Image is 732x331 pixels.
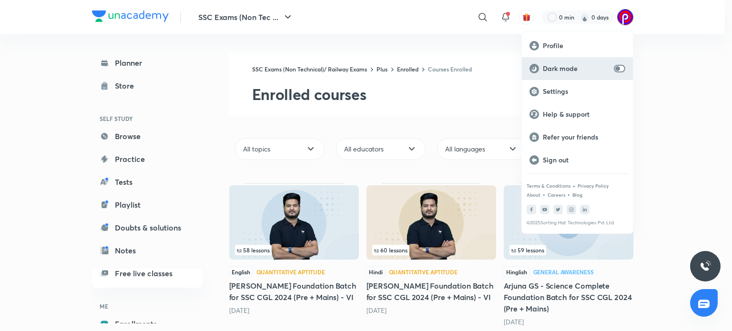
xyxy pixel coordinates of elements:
div: • [542,190,546,199]
a: Privacy Policy [578,183,609,189]
a: Settings [522,80,633,103]
div: • [567,190,570,199]
p: Profile [543,41,625,50]
a: Profile [522,34,633,57]
a: Refer your friends [522,126,633,149]
a: About [527,192,540,198]
p: Dark mode [543,64,610,73]
a: Careers [548,192,565,198]
a: Terms & Conditions [527,183,570,189]
p: Refer your friends [543,133,625,141]
p: Settings [543,87,625,96]
p: © 2025 Sorting Hat Technologies Pvt Ltd [527,220,628,226]
a: Blog [572,192,582,198]
div: • [572,181,576,190]
a: Help & support [522,103,633,126]
p: Sign out [543,156,625,164]
p: Help & support [543,110,625,119]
